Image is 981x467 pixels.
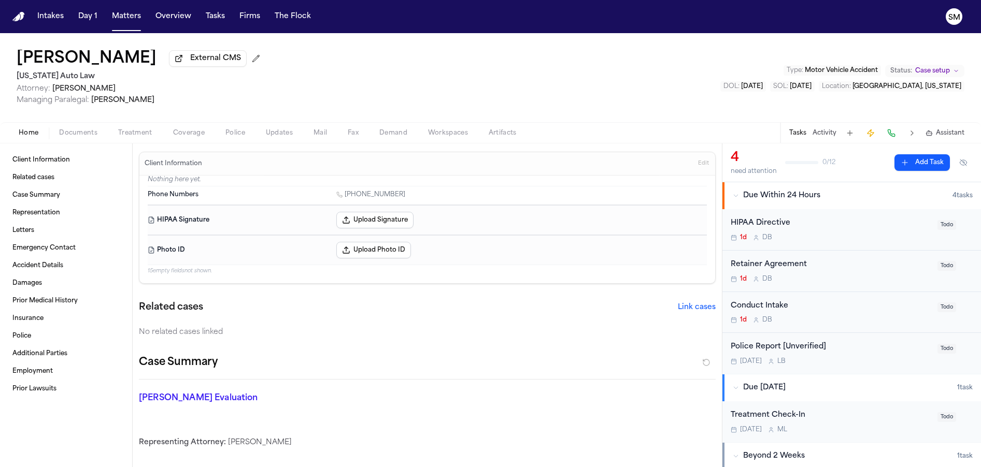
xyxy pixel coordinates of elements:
div: need attention [731,167,777,176]
a: Representation [8,205,124,221]
span: L B [777,357,786,366]
button: External CMS [169,50,247,67]
button: Add Task [894,154,950,171]
a: Additional Parties [8,345,124,362]
span: Beyond 2 Weeks [743,451,805,461]
span: Motor Vehicle Accident [805,67,878,74]
a: Damages [8,275,124,291]
span: Treatment [118,129,152,137]
button: Matters [108,7,145,26]
p: Nothing here yet. [148,176,707,186]
span: Representing Attorney: [139,439,226,446]
div: Open task: HIPAA Directive [722,209,981,251]
span: M L [777,426,787,434]
button: Make a Call [884,126,899,140]
text: SM [948,14,960,21]
h3: Client Information [143,159,204,168]
span: D B [762,275,772,283]
span: Case setup [915,67,950,75]
h1: [PERSON_NAME] [17,50,157,68]
span: Police [225,129,245,137]
button: Day 1 [74,7,102,26]
span: Edit [698,160,709,167]
span: 0 / 12 [822,158,835,167]
p: [PERSON_NAME] Evaluation [139,392,323,404]
span: Insurance [12,314,44,323]
span: Phone Numbers [148,191,198,199]
div: No related cases linked [139,327,716,338]
span: Home [19,129,38,137]
span: Client Information [12,156,70,164]
span: Documents [59,129,97,137]
span: 1 task [957,452,973,460]
span: Additional Parties [12,349,67,358]
button: Overview [151,7,195,26]
button: Upload Signature [336,212,414,228]
span: Letters [12,226,34,235]
div: Open task: Treatment Check-In [722,401,981,442]
span: Fax [348,129,359,137]
span: [DATE] [740,357,762,366]
h2: [US_STATE] Auto Law [17,70,264,83]
a: Client Information [8,152,124,168]
div: HIPAA Directive [731,217,931,229]
span: Attorney: [17,85,50,93]
button: Firms [235,7,264,26]
button: Assistant [926,129,964,137]
div: [PERSON_NAME] [139,437,716,448]
a: Letters [8,222,124,239]
a: Home [12,12,25,22]
span: Police [12,332,31,340]
button: Hide completed tasks (⌘⇧H) [954,154,973,171]
span: Emergency Contact [12,244,76,252]
a: Employment [8,363,124,380]
span: 1d [740,233,747,242]
dt: Photo ID [148,242,330,258]
span: Mail [314,129,327,137]
span: 1d [740,316,747,324]
button: Due Within 24 Hours4tasks [722,182,981,209]
span: Todo [937,344,956,354]
h2: Related cases [139,300,203,315]
button: Upload Photo ID [336,242,411,258]
span: Demand [379,129,407,137]
span: Due [DATE] [743,383,786,393]
div: Open task: Police Report [Unverified] [722,333,981,374]
span: D B [762,316,772,324]
span: Location : [822,83,851,90]
button: Create Immediate Task [863,126,878,140]
div: Police Report [Unverified] [731,341,931,353]
span: [GEOGRAPHIC_DATA], [US_STATE] [852,83,961,90]
a: Tasks [202,7,229,26]
span: Artifacts [489,129,517,137]
a: Insurance [8,310,124,327]
a: Prior Lawsuits [8,381,124,397]
a: Case Summary [8,187,124,203]
span: 4 task s [952,192,973,200]
span: [DATE] [741,83,763,90]
span: Employment [12,367,53,375]
button: The Flock [271,7,315,26]
button: Add Task [843,126,857,140]
div: Conduct Intake [731,300,931,312]
span: Accident Details [12,261,63,270]
span: Workspaces [428,129,468,137]
span: [PERSON_NAME] [52,85,116,93]
span: [DATE] [740,426,762,434]
button: Edit DOL: 2025-09-18 [720,81,766,92]
img: Finch Logo [12,12,25,22]
div: Open task: Conduct Intake [722,292,981,333]
a: Accident Details [8,257,124,274]
a: Prior Medical History [8,293,124,309]
span: 1d [740,275,747,283]
span: Prior Medical History [12,297,78,305]
button: Activity [813,129,836,137]
button: Due [DATE]1task [722,374,981,401]
span: 1 task [957,384,973,392]
div: Treatment Check-In [731,410,931,421]
span: Due Within 24 Hours [743,191,820,201]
